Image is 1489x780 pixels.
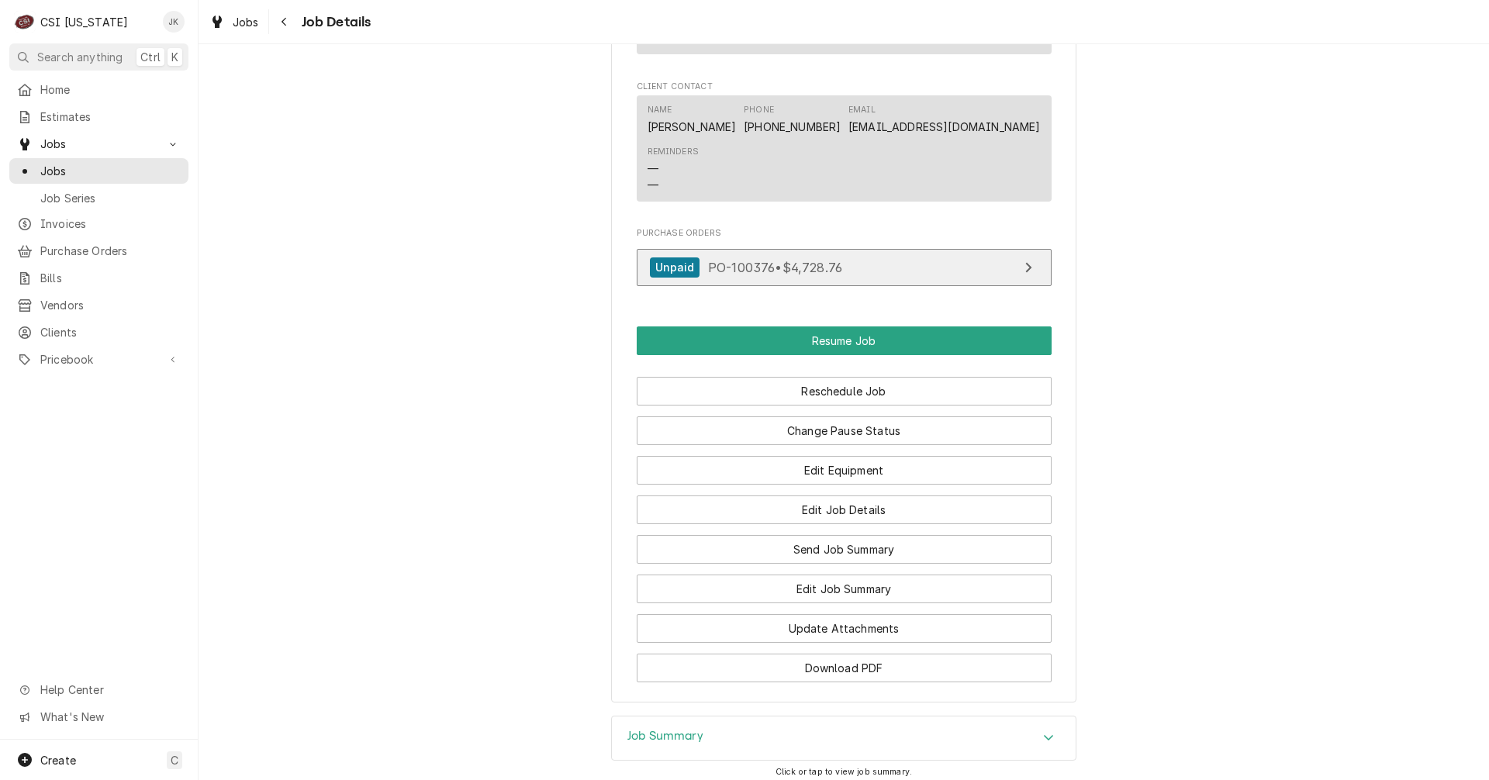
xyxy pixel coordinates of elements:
[9,158,188,184] a: Jobs
[648,146,699,158] div: Reminders
[744,120,841,133] a: [PHONE_NUMBER]
[744,104,841,135] div: Phone
[637,227,1052,240] span: Purchase Orders
[40,243,181,259] span: Purchase Orders
[40,14,128,30] div: CSI [US_STATE]
[648,104,672,116] div: Name
[9,77,188,102] a: Home
[637,406,1052,445] div: Button Group Row
[9,104,188,129] a: Estimates
[9,43,188,71] button: Search anythingCtrlK
[163,11,185,33] div: JK
[40,109,181,125] span: Estimates
[612,716,1076,760] button: Accordion Details Expand Trigger
[637,603,1052,643] div: Button Group Row
[40,297,181,313] span: Vendors
[140,49,161,65] span: Ctrl
[9,185,188,211] a: Job Series
[171,752,178,768] span: C
[9,319,188,345] a: Clients
[40,216,181,232] span: Invoices
[612,716,1076,760] div: Accordion Header
[637,485,1052,524] div: Button Group Row
[40,163,181,179] span: Jobs
[272,9,297,34] button: Navigate back
[776,767,912,777] span: Click or tap to view job summary.
[637,416,1052,445] button: Change Pause Status
[40,324,181,340] span: Clients
[637,326,1052,355] div: Button Group Row
[708,259,842,274] span: PO-100376 • $4,728.76
[637,326,1052,355] button: Resume Job
[637,377,1052,406] button: Reschedule Job
[637,614,1052,643] button: Update Attachments
[637,227,1052,294] div: Purchase Orders
[650,257,700,278] div: Unpaid
[37,49,123,65] span: Search anything
[637,456,1052,485] button: Edit Equipment
[744,104,774,116] div: Phone
[648,104,737,135] div: Name
[648,160,658,177] div: —
[14,11,36,33] div: CSI Kentucky's Avatar
[637,524,1052,564] div: Button Group Row
[40,190,181,206] span: Job Series
[648,119,737,135] div: [PERSON_NAME]
[611,716,1076,761] div: Job Summary
[637,445,1052,485] div: Button Group Row
[40,682,179,698] span: Help Center
[9,677,188,702] a: Go to Help Center
[637,495,1052,524] button: Edit Job Details
[171,49,178,65] span: K
[637,95,1052,202] div: Contact
[14,11,36,33] div: C
[297,12,371,33] span: Job Details
[637,535,1052,564] button: Send Job Summary
[163,11,185,33] div: Jeff Kuehl's Avatar
[40,709,179,725] span: What's New
[637,81,1052,209] div: Client Contact
[848,104,876,116] div: Email
[648,177,658,193] div: —
[637,95,1052,209] div: Client Contact List
[637,366,1052,406] div: Button Group Row
[40,351,157,368] span: Pricebook
[9,238,188,264] a: Purchase Orders
[9,704,188,730] a: Go to What's New
[9,131,188,157] a: Go to Jobs
[848,104,1040,135] div: Email
[627,729,703,744] h3: Job Summary
[40,754,76,767] span: Create
[637,575,1052,603] button: Edit Job Summary
[233,14,259,30] span: Jobs
[637,564,1052,603] div: Button Group Row
[637,81,1052,93] span: Client Contact
[9,211,188,236] a: Invoices
[637,654,1052,682] button: Download PDF
[637,355,1052,366] div: Button Group Row
[40,81,181,98] span: Home
[637,643,1052,682] div: Button Group Row
[40,136,157,152] span: Jobs
[40,270,181,286] span: Bills
[637,326,1052,682] div: Button Group
[648,146,699,193] div: Reminders
[9,347,188,372] a: Go to Pricebook
[637,249,1052,287] a: View Purchase Order
[9,265,188,291] a: Bills
[9,292,188,318] a: Vendors
[848,120,1040,133] a: [EMAIL_ADDRESS][DOMAIN_NAME]
[943,32,1040,45] a: [PHONE_NUMBER]
[203,9,265,35] a: Jobs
